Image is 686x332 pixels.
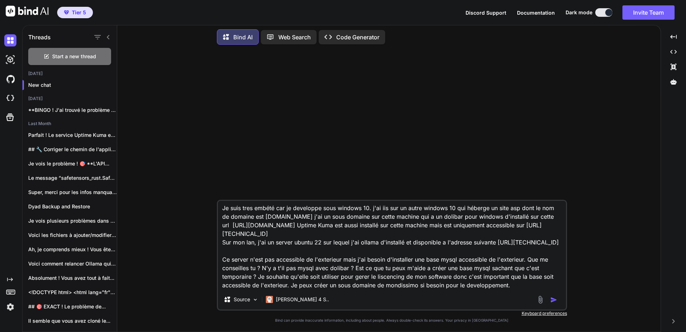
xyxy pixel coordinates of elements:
[28,146,117,153] p: ## 🔧 Corriger le chemin de l'application...
[23,71,117,76] h2: [DATE]
[517,9,555,16] button: Documentation
[622,5,675,20] button: Invite Team
[217,318,567,323] p: Bind can provide inaccurate information, including about people. Always double-check its answers....
[23,121,117,127] h2: Last Month
[466,9,506,16] button: Discord Support
[4,54,16,66] img: darkAi-studio
[52,53,96,60] span: Start a new thread
[266,296,273,303] img: Claude 4 Sonnet
[276,296,329,303] p: [PERSON_NAME] 4 S..
[28,189,117,196] p: Super, merci pour les infos manquantes. J’ai...
[28,303,117,310] p: ## 🎯 EXACT ! Le problème de...
[4,73,16,85] img: githubDark
[28,217,117,224] p: Je vois plusieurs problèmes dans vos logs....
[536,296,545,304] img: attachment
[6,6,49,16] img: Bind AI
[28,274,117,282] p: Absolument ! Vous avez tout à fait...
[28,81,117,89] p: New chat
[466,10,506,16] span: Discord Support
[566,9,592,16] span: Dark mode
[72,9,86,16] span: Tier 5
[252,297,258,303] img: Pick Models
[28,160,117,167] p: Je vois le problème ! 🎯 **L'API...
[336,33,379,41] p: Code Generator
[28,33,51,41] h1: Threads
[28,132,117,139] p: Parfait ! Le service Uptime Kuma est...
[278,33,311,41] p: Web Search
[4,34,16,46] img: darkChat
[4,92,16,104] img: cloudideIcon
[233,33,253,41] p: Bind AI
[28,203,117,210] p: Dyad Backup and Restore
[28,246,117,253] p: Ah, je comprends mieux ! Vous êtes...
[28,317,117,324] p: Il semble que vous avez cloné le...
[23,96,117,101] h2: [DATE]
[64,10,69,15] img: premium
[28,260,117,267] p: Voici comment relancer Ollama qui a une...
[4,301,16,313] img: settings
[28,106,117,114] p: **BINGO ! J'ai trouvé le problème !**...
[517,10,555,16] span: Documentation
[28,289,117,296] p: <!DOCTYPE html> <html lang="fr"> <head> <meta charset="UTF-8">...
[217,311,567,316] p: Keyboard preferences
[234,296,250,303] p: Source
[550,296,557,303] img: icon
[28,174,117,182] p: Le message “safetensors_rust.SafetensorError: HeaderTooSmall” sur le nœud...
[57,7,93,18] button: premiumTier 5
[28,232,117,239] p: Voici les fichiers à ajouter/modifier pour corriger...
[218,201,566,289] textarea: Je suis tres embété car je developpe sous windows 10. j'ai iis sur un autre windows 10 qui héberg...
